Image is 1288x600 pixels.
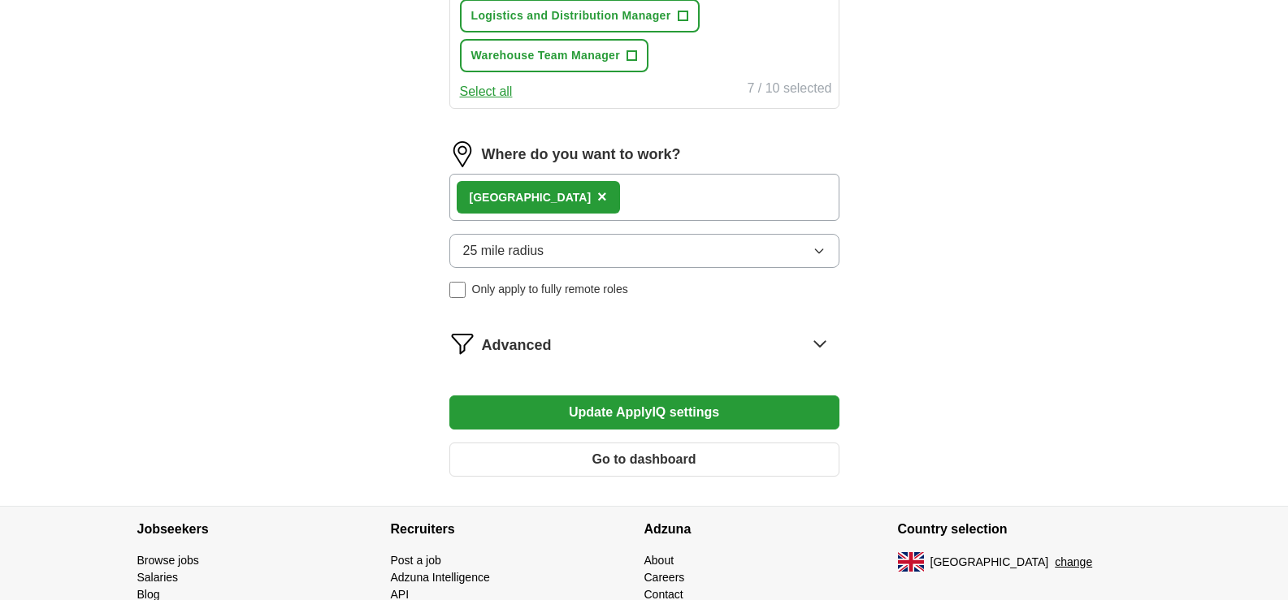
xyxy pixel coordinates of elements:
span: [GEOGRAPHIC_DATA] [930,554,1049,571]
span: Warehouse Team Manager [471,47,621,64]
a: Adzuna Intelligence [391,571,490,584]
button: × [597,185,607,209]
button: change [1055,554,1092,571]
button: Select all [460,82,513,101]
input: Only apply to fully remote roles [449,282,466,298]
a: Careers [644,571,685,584]
span: Advanced [482,335,552,356]
button: Go to dashboard [449,442,839,477]
span: 25 mile radius [463,241,544,261]
span: Only apply to fully remote roles [472,281,628,298]
img: filter [449,330,475,356]
span: Logistics and Distribution Manager [471,7,671,24]
div: 7 / 10 selected [747,79,831,101]
button: 25 mile radius [449,234,839,268]
div: [GEOGRAPHIC_DATA] [470,189,592,206]
a: Browse jobs [137,554,199,567]
label: Where do you want to work? [482,144,681,166]
h4: Country selection [898,507,1151,552]
img: UK flag [898,552,924,572]
a: Salaries [137,571,179,584]
span: × [597,188,607,205]
a: About [644,554,674,567]
button: Warehouse Team Manager [460,39,649,72]
a: Post a job [391,554,441,567]
img: location.png [449,141,475,167]
button: Update ApplyIQ settings [449,395,839,429]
